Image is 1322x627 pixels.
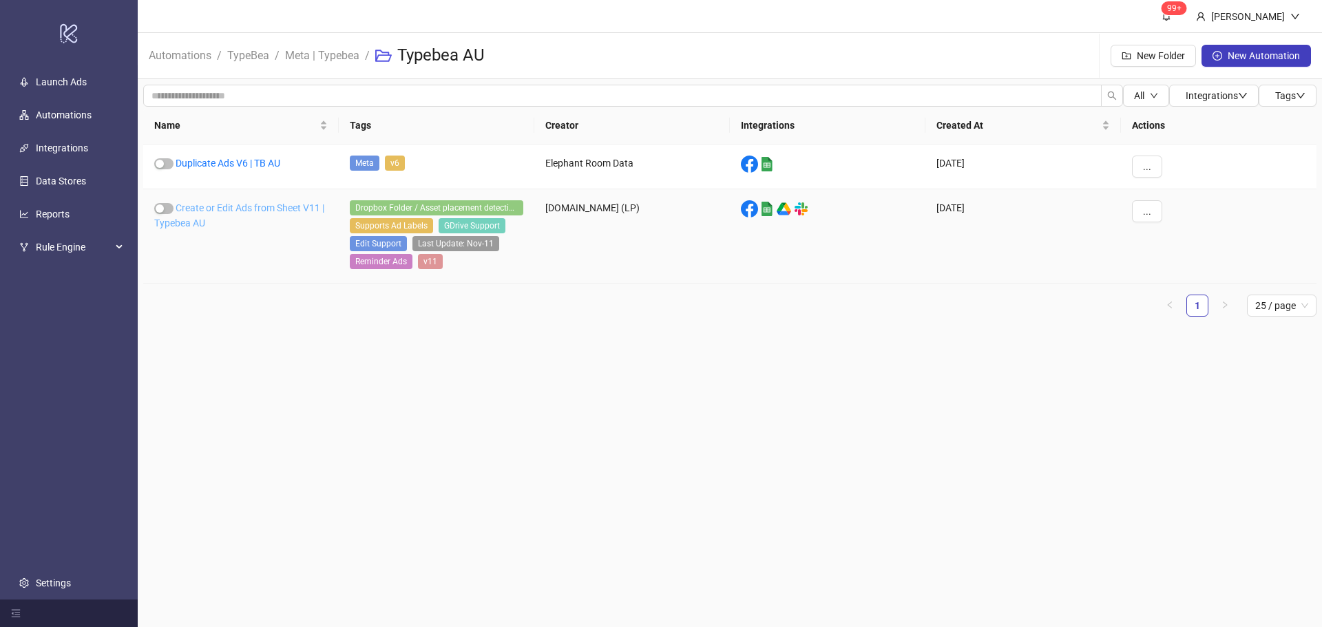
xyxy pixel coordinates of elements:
button: left [1159,295,1181,317]
button: Tagsdown [1259,85,1316,107]
span: GDrive Support [439,218,505,233]
span: Meta [350,156,379,171]
span: user [1196,12,1206,21]
a: Automations [146,47,214,62]
span: plus-circle [1213,51,1222,61]
th: Integrations [730,107,925,145]
button: right [1214,295,1236,317]
span: down [1150,92,1158,100]
a: TypeBea [224,47,272,62]
li: Previous Page [1159,295,1181,317]
div: [DATE] [925,145,1121,189]
span: bell [1162,11,1171,21]
div: [DOMAIN_NAME] (LP) [534,189,730,284]
h3: Typebea AU [397,45,485,67]
li: / [275,34,280,78]
span: down [1238,91,1248,100]
span: menu-fold [11,608,21,618]
a: Create or Edit Ads from Sheet V11 | Typebea AU [154,202,324,229]
span: Name [154,118,317,133]
button: ... [1132,200,1162,222]
span: Dropbox Folder / Asset placement detection [350,200,523,215]
button: New Folder [1111,45,1196,67]
a: Reports [36,209,70,220]
th: Actions [1121,107,1316,145]
th: Created At [925,107,1121,145]
span: Created At [936,118,1099,133]
span: left [1166,301,1174,309]
span: folder-add [1122,51,1131,61]
li: Next Page [1214,295,1236,317]
span: All [1134,90,1144,101]
span: ... [1143,206,1151,217]
li: / [217,34,222,78]
th: Creator [534,107,730,145]
span: v11 [418,254,443,269]
span: v6 [385,156,405,171]
button: Alldown [1123,85,1169,107]
span: Supports Ad Labels [350,218,433,233]
span: Integrations [1186,90,1248,101]
button: ... [1132,156,1162,178]
span: Last Update: Nov-11 [412,236,499,251]
div: [DATE] [925,189,1121,284]
span: fork [19,242,29,252]
th: Tags [339,107,534,145]
a: Meta | Typebea [282,47,362,62]
a: Data Stores [36,176,86,187]
li: / [365,34,370,78]
span: Edit Support [350,236,407,251]
a: Settings [36,577,71,588]
th: Name [143,107,339,145]
a: Integrations [36,142,88,153]
span: right [1221,301,1229,309]
div: Elephant Room Data [534,145,730,189]
span: down [1290,12,1300,21]
a: Automations [36,109,92,120]
span: search [1107,91,1117,100]
span: down [1296,91,1305,100]
button: New Automation [1202,45,1311,67]
a: Duplicate Ads V6 | TB AU [176,158,280,169]
span: Reminder Ads [350,254,412,269]
div: [PERSON_NAME] [1206,9,1290,24]
span: New Folder [1137,50,1185,61]
sup: 1642 [1162,1,1187,15]
button: Integrationsdown [1169,85,1259,107]
a: 1 [1187,295,1208,316]
span: Rule Engine [36,233,112,261]
li: 1 [1186,295,1208,317]
div: Page Size [1247,295,1316,317]
a: Launch Ads [36,76,87,87]
span: New Automation [1228,50,1300,61]
span: folder-open [375,47,392,64]
span: Tags [1275,90,1305,101]
span: ... [1143,161,1151,172]
span: 25 / page [1255,295,1308,316]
